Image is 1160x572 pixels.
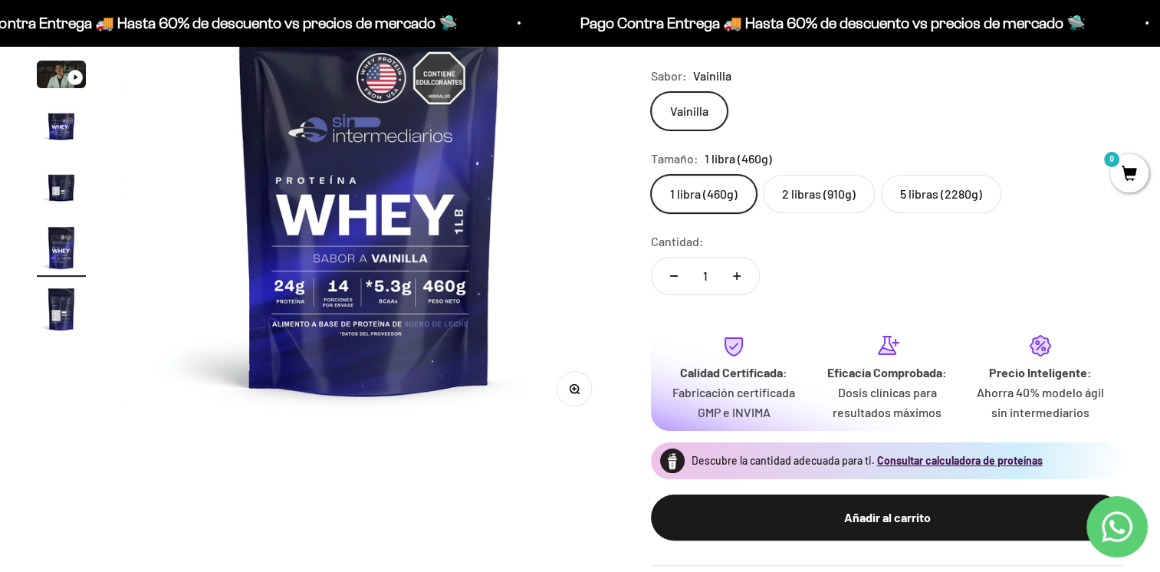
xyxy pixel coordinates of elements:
label: Cantidad: [651,232,704,251]
span: Descubre la cantidad adecuada para ti. [691,454,874,467]
button: Ir al artículo 3 [37,61,86,93]
span: Vainilla [693,66,731,86]
span: 1 libra (460g) [705,149,772,169]
button: Enviar [249,230,317,256]
button: Ir al artículo 7 [37,284,86,338]
button: Añadir al carrito [651,495,1123,541]
strong: Precio Inteligente: [989,365,1092,380]
mark: 0 [1102,150,1121,169]
div: Un mejor precio [18,196,317,222]
p: Dosis clínicas para resultados máximos [823,383,951,422]
strong: Calidad Certificada: [680,365,787,380]
legend: Tamaño: [651,149,698,169]
p: Pago Contra Entrega 🚚 Hasta 60% de descuento vs precios de mercado 🛸 [499,11,1004,35]
div: Una promoción especial [18,134,317,161]
button: Ir al artículo 5 [37,162,86,215]
img: Proteína Whey - Vainilla [37,223,86,272]
img: Proteína Whey - Vainilla [37,284,86,334]
img: Proteína Whey - Vainilla [37,162,86,211]
img: Proteína Whey - Vainilla [37,100,86,150]
div: Reseñas de otros clientes [18,104,317,130]
button: Reducir cantidad [652,258,696,294]
legend: Sabor: [651,66,687,86]
div: Añadir al carrito [682,508,1093,528]
button: Ir al artículo 6 [37,223,86,277]
span: Enviar [251,230,316,256]
div: Más información sobre los ingredientes [18,73,317,100]
div: Un video del producto [18,165,317,192]
button: Aumentar cantidad [715,258,759,294]
button: Consultar calculadora de proteínas [876,453,1042,468]
p: ¿Qué te haría sentir más seguro de comprar este producto? [18,25,317,60]
p: Fabricación certificada GMP e INVIMA [669,383,798,422]
button: Ir al artículo 4 [37,100,86,154]
a: 0 [1110,166,1148,183]
img: Proteína [660,449,685,473]
p: Ahorra 40% modelo ágil sin intermediarios [976,383,1105,422]
strong: Eficacia Comprobada: [827,365,947,380]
